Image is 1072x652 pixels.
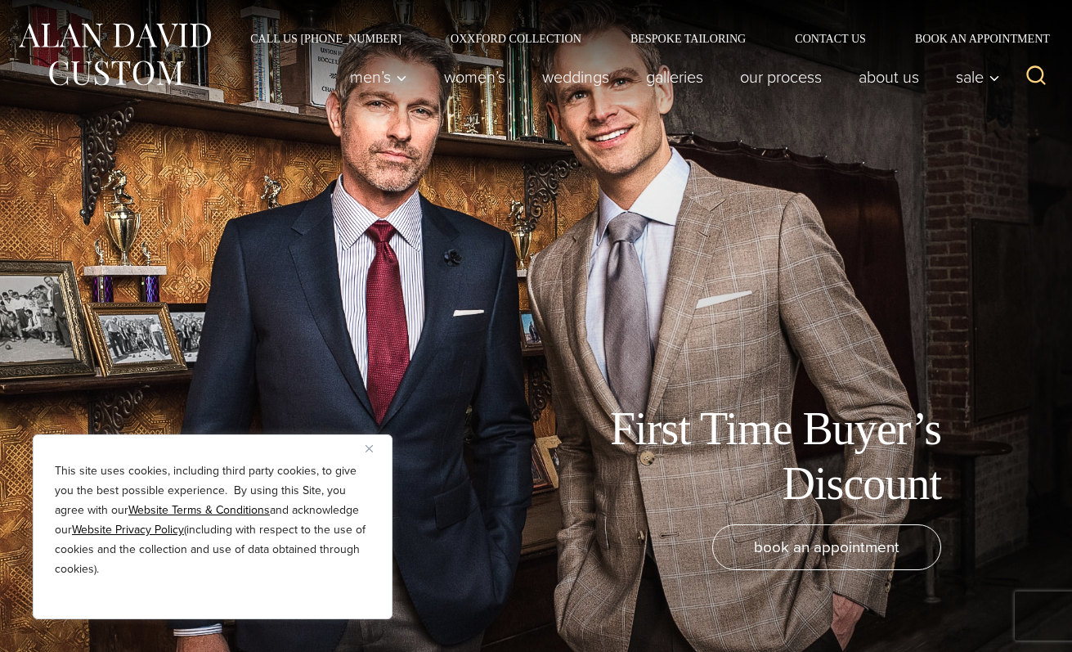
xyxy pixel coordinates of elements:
a: book an appointment [712,524,941,570]
img: Close [366,445,373,452]
a: weddings [524,61,628,93]
a: About Us [841,61,938,93]
a: Website Privacy Policy [72,521,184,538]
nav: Secondary Navigation [226,33,1056,44]
span: book an appointment [754,535,899,559]
a: Contact Us [770,33,890,44]
a: Our Process [722,61,841,93]
a: Women’s [426,61,524,93]
span: Sale [956,69,1000,85]
button: Close [366,438,385,458]
img: Alan David Custom [16,18,213,91]
button: View Search Form [1016,57,1056,97]
p: This site uses cookies, including third party cookies, to give you the best possible experience. ... [55,461,370,579]
h1: First Time Buyer’s Discount [573,402,941,511]
a: Book an Appointment [890,33,1056,44]
a: Galleries [628,61,722,93]
span: Men’s [350,69,407,85]
nav: Primary Navigation [332,61,1009,93]
a: Bespoke Tailoring [606,33,770,44]
a: Call Us [PHONE_NUMBER] [226,33,426,44]
a: Website Terms & Conditions [128,501,270,519]
a: Oxxford Collection [426,33,606,44]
